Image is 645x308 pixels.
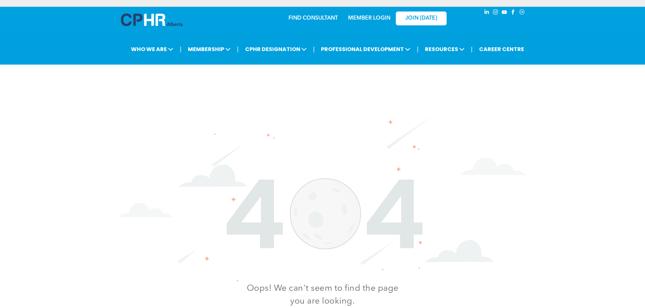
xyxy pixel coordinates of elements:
a: FIND CONSULTANT [288,16,338,21]
span: MEMBERSHIP [186,43,233,55]
li: | [471,42,473,56]
span: JOIN [DATE] [405,15,437,22]
a: Social network [518,8,526,18]
a: youtube [501,8,508,18]
a: facebook [510,8,517,18]
a: linkedin [483,8,491,18]
a: CAREER CENTRE [477,43,526,55]
a: instagram [492,8,499,18]
li: | [417,42,418,56]
img: A blue and white logo for cp alberta [121,14,182,26]
span: PROFESSIONAL DEVELOPMENT [319,43,412,55]
span: CPHR DESIGNATION [243,43,309,55]
li: | [237,42,239,56]
a: JOIN [DATE] [396,11,447,25]
li: | [313,42,315,56]
a: MEMBER LOGIN [348,16,390,21]
span: WHO WE ARE [129,43,175,55]
li: | [180,42,181,56]
span: RESOURCES [423,43,467,55]
img: The number 404 is surrounded by clouds and stars on a white background. [120,115,526,282]
span: Oops! We can't seem to find the page you are looking. [247,284,399,306]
